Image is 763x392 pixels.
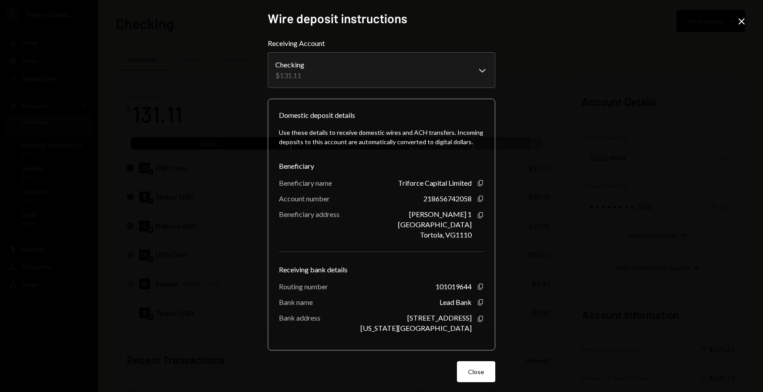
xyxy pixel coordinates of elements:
div: 101019644 [435,282,472,291]
div: [GEOGRAPHIC_DATA] [398,220,472,229]
div: Receiving bank details [279,264,484,275]
div: Use these details to receive domestic wires and ACH transfers. Incoming deposits to this account ... [279,128,484,146]
div: 218656742058 [423,194,472,203]
div: Beneficiary address [279,210,340,218]
label: Receiving Account [268,38,495,49]
div: [STREET_ADDRESS] [407,313,472,322]
div: [US_STATE][GEOGRAPHIC_DATA] [361,324,472,332]
div: Domestic deposit details [279,110,355,121]
button: Close [457,361,495,382]
div: Triforce Capital Limited [398,179,472,187]
div: Beneficiary name [279,179,332,187]
div: Routing number [279,282,328,291]
button: Receiving Account [268,52,495,88]
div: Bank name [279,298,313,306]
div: [PERSON_NAME] 1 [409,210,472,218]
div: Bank address [279,313,320,322]
div: Lead Bank [440,298,472,306]
div: Beneficiary [279,161,484,171]
h2: Wire deposit instructions [268,10,495,27]
div: Tortola, VG1110 [420,230,472,239]
div: Account number [279,194,330,203]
